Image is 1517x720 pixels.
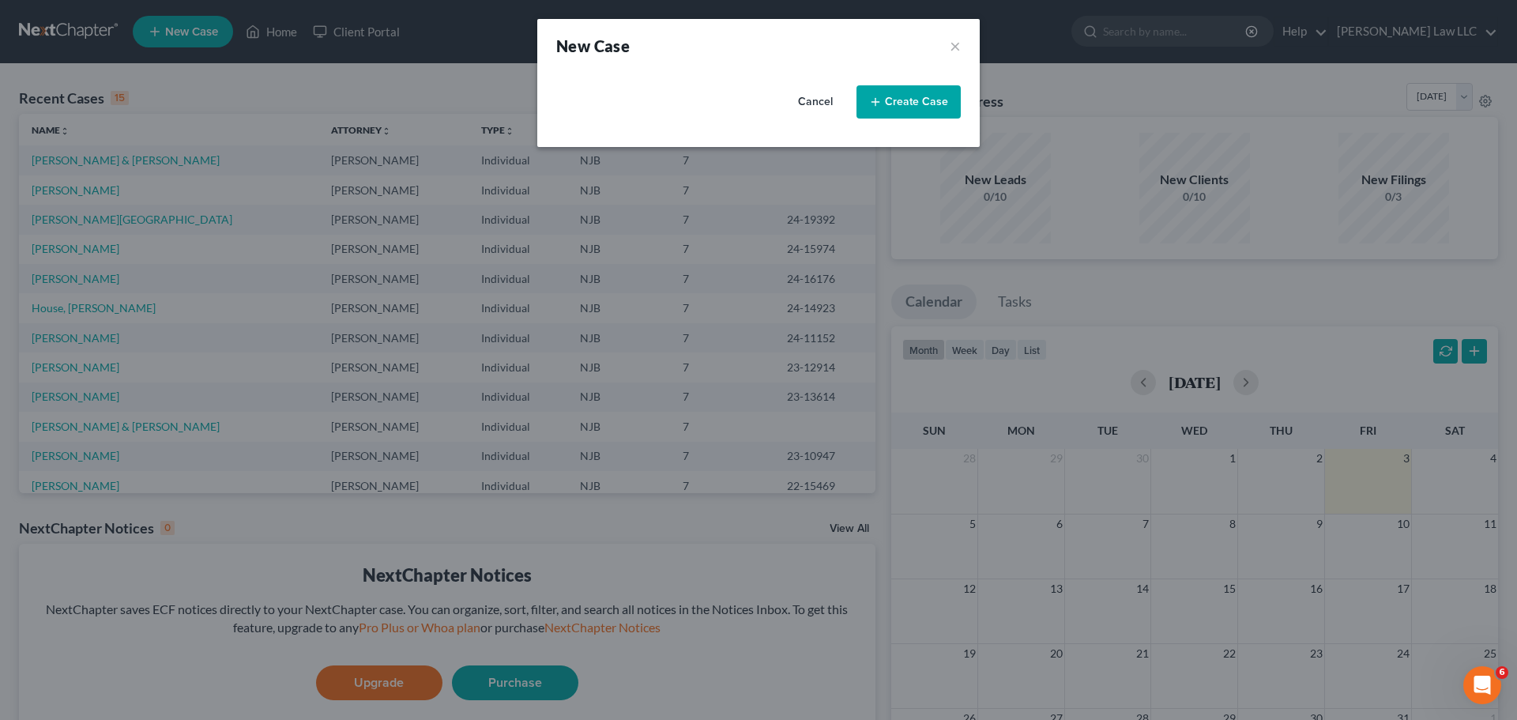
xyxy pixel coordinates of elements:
strong: New Case [556,36,630,55]
button: Create Case [856,85,961,119]
iframe: Intercom live chat [1463,666,1501,704]
button: × [950,35,961,57]
span: 6 [1496,666,1508,679]
button: Cancel [781,86,850,118]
